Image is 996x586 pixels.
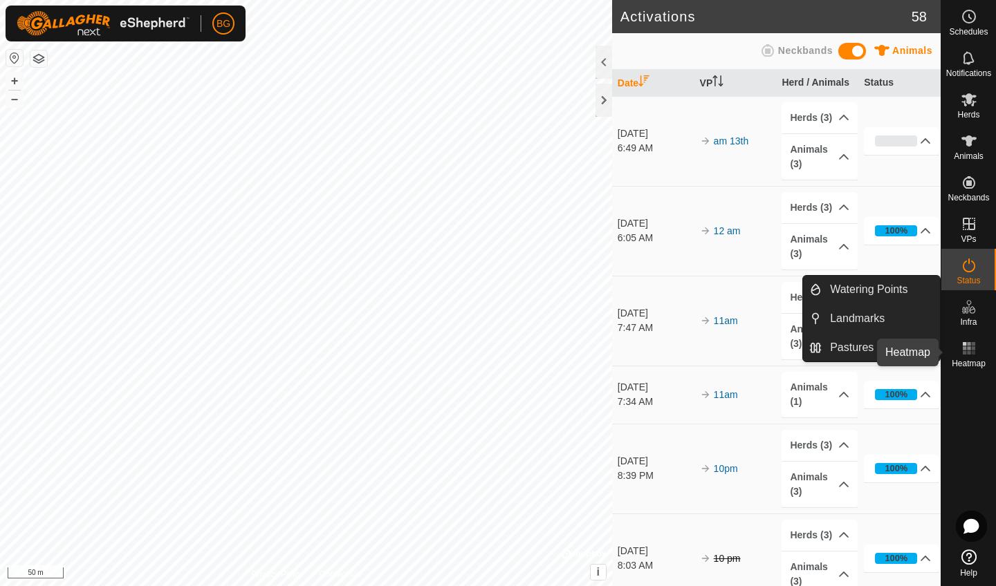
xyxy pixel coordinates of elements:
[782,282,857,313] p-accordion-header: Herds (3)
[618,216,693,231] div: [DATE]
[17,11,190,36] img: Gallagher Logo
[864,455,939,482] p-accordion-header: 100%
[694,70,777,97] th: VP
[892,45,932,56] span: Animals
[618,141,693,155] div: 6:49 AM
[700,135,711,146] img: arrow
[638,77,649,88] p-sorticon: Activate to sort
[830,281,907,298] span: Watering Points
[776,70,858,97] th: Herd / Animals
[782,192,857,223] p-accordion-header: Herds (3)
[618,395,693,409] div: 7:34 AM
[700,225,711,236] img: arrow
[864,217,939,245] p-accordion-header: 100%
[6,91,23,107] button: –
[618,126,693,141] div: [DATE]
[700,463,711,474] img: arrow
[782,372,857,417] p-accordion-header: Animals (1)
[952,359,986,368] span: Heatmap
[960,318,977,326] span: Infra
[949,28,988,36] span: Schedules
[700,389,711,400] img: arrow
[957,276,980,285] span: Status
[875,135,917,146] div: 0%
[875,389,917,400] div: 100%
[885,224,907,237] div: 100%
[822,276,940,303] a: Watering Points
[822,334,940,361] a: Pastures
[618,321,693,335] div: 7:47 AM
[6,73,23,89] button: +
[216,17,230,31] span: BG
[961,235,976,243] span: VPs
[782,102,857,133] p-accordion-header: Herds (3)
[714,463,738,474] a: 10pm
[875,463,917,474] div: 100%
[803,334,940,361] li: Pastures
[778,45,833,56] span: Neckbands
[948,193,989,202] span: Neckbands
[597,566,600,578] span: i
[875,225,917,236] div: 100%
[6,50,23,66] button: Reset Map
[822,305,940,332] a: Landmarks
[618,558,693,573] div: 8:03 AM
[782,134,857,180] p-accordion-header: Animals (3)
[618,454,693,469] div: [DATE]
[700,315,711,326] img: arrow
[251,568,303,580] a: Privacy Policy
[714,135,749,146] a: am 13th
[885,462,907,475] div: 100%
[830,310,885,327] span: Landmarks
[782,430,857,461] p-accordion-header: Herds (3)
[714,553,741,564] s: 10 pm
[885,551,907,565] div: 100%
[885,388,907,401] div: 100%
[946,69,991,77] span: Notifications
[618,380,693,395] div: [DATE]
[591,565,606,580] button: i
[830,339,874,356] span: Pastures
[960,569,977,577] span: Help
[858,70,941,97] th: Status
[612,70,694,97] th: Date
[700,553,711,564] img: arrow
[618,231,693,245] div: 6:05 AM
[803,305,940,332] li: Landmarks
[954,152,984,160] span: Animals
[957,111,979,119] span: Herds
[714,225,741,236] a: 12 am
[620,8,912,25] h2: Activations
[782,314,857,359] p-accordion-header: Animals (3)
[782,224,857,270] p-accordion-header: Animals (3)
[782,520,857,551] p-accordion-header: Herds (3)
[714,389,738,400] a: 11am
[864,545,939,572] p-accordion-header: 100%
[30,50,47,67] button: Map Layers
[320,568,360,580] a: Contact Us
[864,381,939,408] p-accordion-header: 100%
[618,469,693,483] div: 8:39 PM
[618,544,693,558] div: [DATE]
[875,553,917,564] div: 100%
[803,276,940,303] li: Watering Points
[618,306,693,321] div: [DATE]
[714,315,738,326] a: 11am
[712,77,723,88] p-sorticon: Activate to sort
[864,127,939,155] p-accordion-header: 0%
[912,6,927,27] span: 58
[782,462,857,507] p-accordion-header: Animals (3)
[941,544,996,583] a: Help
